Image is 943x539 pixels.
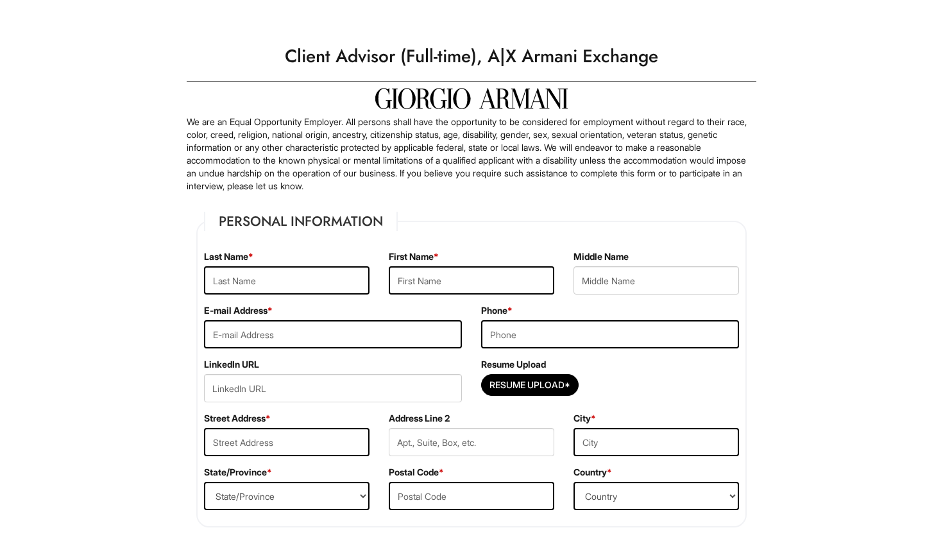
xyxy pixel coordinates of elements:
input: LinkedIn URL [204,374,462,402]
label: Middle Name [573,250,629,263]
input: Apt., Suite, Box, etc. [389,428,554,456]
legend: Personal Information [204,212,398,231]
label: Address Line 2 [389,412,450,425]
label: City [573,412,596,425]
input: Street Address [204,428,370,456]
label: Country [573,466,612,479]
img: Giorgio Armani [375,88,568,109]
input: City [573,428,739,456]
label: State/Province [204,466,272,479]
label: First Name [389,250,439,263]
input: E-mail Address [204,320,462,348]
h1: Client Advisor (Full-time), A|X Armani Exchange [180,38,763,74]
select: Country [573,482,739,510]
input: Middle Name [573,266,739,295]
input: Phone [481,320,739,348]
label: Phone [481,304,513,317]
select: State/Province [204,482,370,510]
label: LinkedIn URL [204,358,259,371]
label: E-mail Address [204,304,273,317]
input: First Name [389,266,554,295]
label: Last Name [204,250,253,263]
p: We are an Equal Opportunity Employer. All persons shall have the opportunity to be considered for... [187,116,756,193]
input: Last Name [204,266,370,295]
input: Postal Code [389,482,554,510]
label: Postal Code [389,466,444,479]
label: Resume Upload [481,358,546,371]
label: Street Address [204,412,271,425]
button: Resume Upload*Resume Upload* [481,374,579,396]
